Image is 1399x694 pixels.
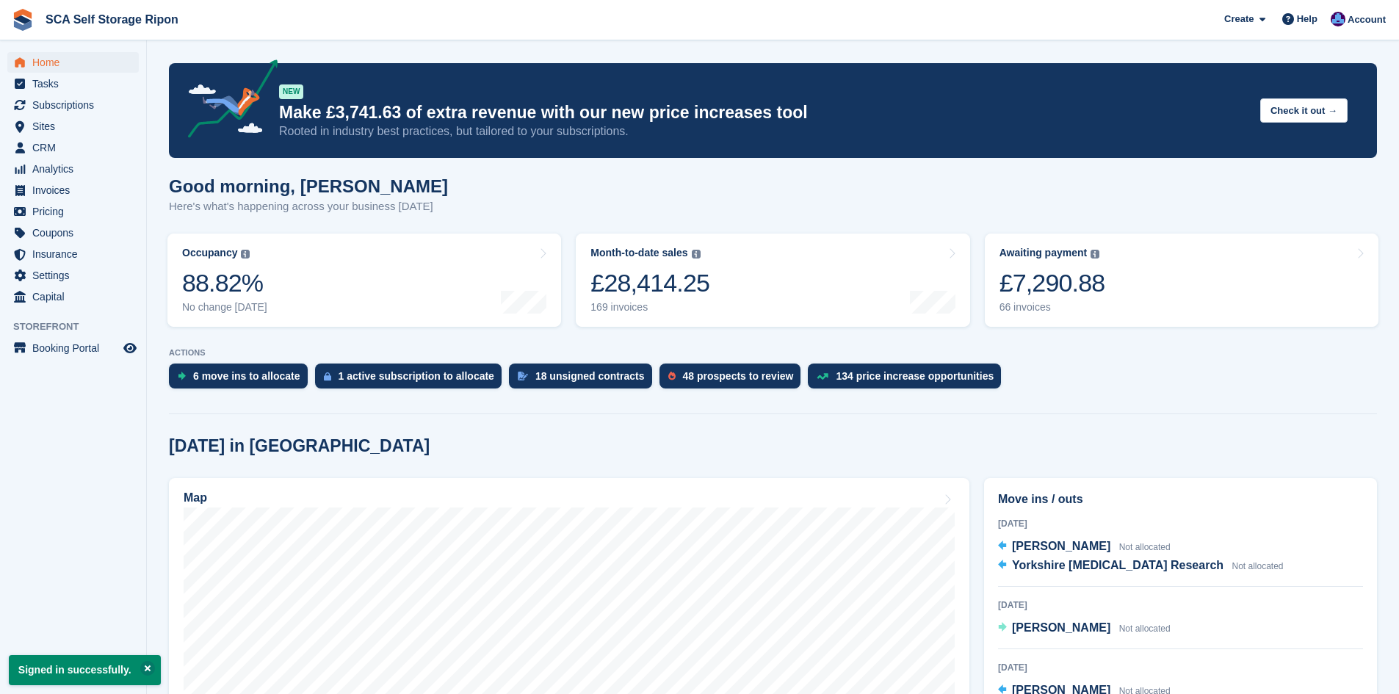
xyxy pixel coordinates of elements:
[576,234,969,327] a: Month-to-date sales £28,414.25 169 invoices
[324,372,331,381] img: active_subscription_to_allocate_icon-d502201f5373d7db506a760aba3b589e785aa758c864c3986d89f69b8ff3...
[169,364,315,396] a: 6 move ins to allocate
[7,180,139,200] a: menu
[169,436,430,456] h2: [DATE] in [GEOGRAPHIC_DATA]
[32,265,120,286] span: Settings
[1331,12,1345,26] img: Sarah Race
[7,159,139,179] a: menu
[32,52,120,73] span: Home
[182,268,267,298] div: 88.82%
[1012,621,1110,634] span: [PERSON_NAME]
[13,319,146,334] span: Storefront
[32,180,120,200] span: Invoices
[32,95,120,115] span: Subscriptions
[169,176,448,196] h1: Good morning, [PERSON_NAME]
[7,137,139,158] a: menu
[659,364,809,396] a: 48 prospects to review
[32,286,120,307] span: Capital
[1091,250,1099,259] img: icon-info-grey-7440780725fd019a000dd9b08b2336e03edf1995a4989e88bcd33f0948082b44.svg
[121,339,139,357] a: Preview store
[1260,98,1348,123] button: Check it out →
[241,250,250,259] img: icon-info-grey-7440780725fd019a000dd9b08b2336e03edf1995a4989e88bcd33f0948082b44.svg
[590,301,709,314] div: 169 invoices
[1224,12,1254,26] span: Create
[32,159,120,179] span: Analytics
[339,370,494,382] div: 1 active subscription to allocate
[999,247,1088,259] div: Awaiting payment
[7,52,139,73] a: menu
[1348,12,1386,27] span: Account
[1119,542,1171,552] span: Not allocated
[9,655,161,685] p: Signed in successfully.
[7,201,139,222] a: menu
[1232,561,1284,571] span: Not allocated
[7,338,139,358] a: menu
[193,370,300,382] div: 6 move ins to allocate
[683,370,794,382] div: 48 prospects to review
[169,348,1377,358] p: ACTIONS
[590,268,709,298] div: £28,414.25
[32,223,120,243] span: Coupons
[32,137,120,158] span: CRM
[182,247,237,259] div: Occupancy
[998,557,1284,576] a: Yorkshire [MEDICAL_DATA] Research Not allocated
[535,370,645,382] div: 18 unsigned contracts
[32,201,120,222] span: Pricing
[7,286,139,307] a: menu
[808,364,1008,396] a: 134 price increase opportunities
[176,59,278,143] img: price-adjustments-announcement-icon-8257ccfd72463d97f412b2fc003d46551f7dbcb40ab6d574587a9cd5c0d94...
[998,619,1171,638] a: [PERSON_NAME] Not allocated
[7,116,139,137] a: menu
[1119,623,1171,634] span: Not allocated
[182,301,267,314] div: No change [DATE]
[1012,559,1223,571] span: Yorkshire [MEDICAL_DATA] Research
[7,265,139,286] a: menu
[7,95,139,115] a: menu
[509,364,659,396] a: 18 unsigned contracts
[315,364,509,396] a: 1 active subscription to allocate
[7,223,139,243] a: menu
[985,234,1378,327] a: Awaiting payment £7,290.88 66 invoices
[32,116,120,137] span: Sites
[279,84,303,99] div: NEW
[668,372,676,380] img: prospect-51fa495bee0391a8d652442698ab0144808aea92771e9ea1ae160a38d050c398.svg
[32,338,120,358] span: Booking Portal
[817,373,828,380] img: price_increase_opportunities-93ffe204e8149a01c8c9dc8f82e8f89637d9d84a8eef4429ea346261dce0b2c0.svg
[836,370,994,382] div: 134 price increase opportunities
[518,372,528,380] img: contract_signature_icon-13c848040528278c33f63329250d36e43548de30e8caae1d1a13099fd9432cc5.svg
[7,73,139,94] a: menu
[184,491,207,505] h2: Map
[998,491,1363,508] h2: Move ins / outs
[167,234,561,327] a: Occupancy 88.82% No change [DATE]
[1012,540,1110,552] span: [PERSON_NAME]
[279,123,1248,140] p: Rooted in industry best practices, but tailored to your subscriptions.
[169,198,448,215] p: Here's what's happening across your business [DATE]
[279,102,1248,123] p: Make £3,741.63 of extra revenue with our new price increases tool
[998,517,1363,530] div: [DATE]
[692,250,701,259] img: icon-info-grey-7440780725fd019a000dd9b08b2336e03edf1995a4989e88bcd33f0948082b44.svg
[1297,12,1317,26] span: Help
[178,372,186,380] img: move_ins_to_allocate_icon-fdf77a2bb77ea45bf5b3d319d69a93e2d87916cf1d5bf7949dd705db3b84f3ca.svg
[32,244,120,264] span: Insurance
[40,7,184,32] a: SCA Self Storage Ripon
[998,599,1363,612] div: [DATE]
[12,9,34,31] img: stora-icon-8386f47178a22dfd0bd8f6a31ec36ba5ce8667c1dd55bd0f319d3a0aa187defe.svg
[590,247,687,259] div: Month-to-date sales
[998,661,1363,674] div: [DATE]
[32,73,120,94] span: Tasks
[7,244,139,264] a: menu
[999,268,1105,298] div: £7,290.88
[999,301,1105,314] div: 66 invoices
[998,538,1171,557] a: [PERSON_NAME] Not allocated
